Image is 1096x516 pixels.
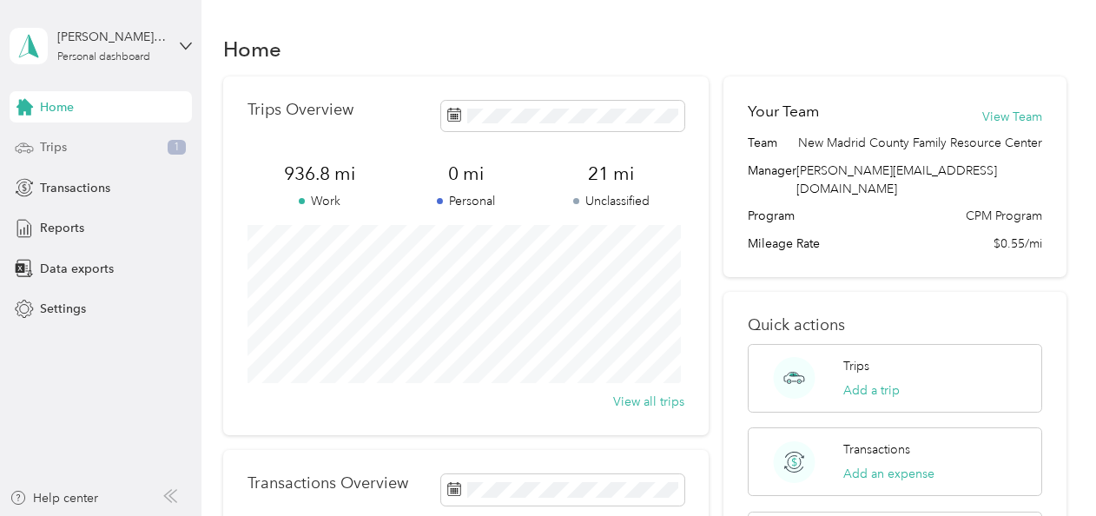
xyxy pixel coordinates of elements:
p: Personal [393,192,538,210]
button: Add an expense [843,465,934,483]
div: [PERSON_NAME][EMAIL_ADDRESS][DOMAIN_NAME] [57,28,166,46]
p: Transactions Overview [248,474,408,493]
h1: Home [223,40,281,58]
p: Transactions [843,440,910,459]
span: Data exports [40,260,114,278]
button: View all trips [613,393,684,411]
p: Trips Overview [248,101,353,119]
div: Personal dashboard [57,52,150,63]
span: Transactions [40,179,110,197]
span: 0 mi [393,162,538,186]
p: Unclassified [538,192,684,210]
p: Trips [843,357,869,375]
span: Program [748,207,795,225]
button: Add a trip [843,381,900,400]
span: New Madrid County Family Resource Center [798,134,1042,152]
span: Mileage Rate [748,235,820,253]
iframe: Everlance-gr Chat Button Frame [999,419,1096,516]
span: Home [40,98,74,116]
span: Trips [40,138,67,156]
span: [PERSON_NAME][EMAIL_ADDRESS][DOMAIN_NAME] [796,163,997,196]
span: Team [748,134,777,152]
span: Reports [40,219,84,237]
p: Work [248,192,393,210]
h2: Your Team [748,101,819,122]
span: 936.8 mi [248,162,393,186]
span: CPM Program [966,207,1042,225]
p: Quick actions [748,316,1041,334]
span: Manager [748,162,796,198]
span: 21 mi [538,162,684,186]
button: Help center [10,489,98,507]
button: View Team [982,108,1042,126]
span: Settings [40,300,86,318]
span: 1 [168,140,186,155]
span: $0.55/mi [994,235,1042,253]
